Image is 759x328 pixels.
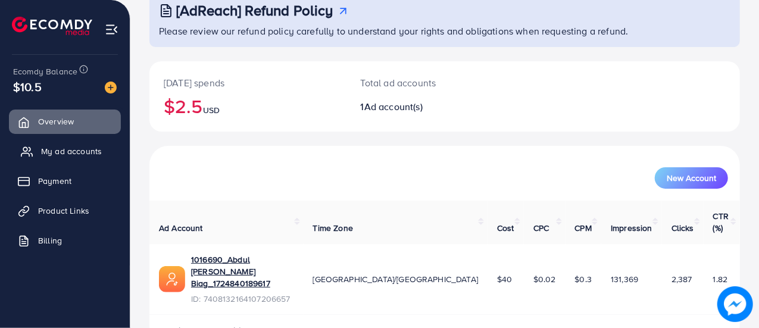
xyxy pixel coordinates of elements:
[105,23,118,36] img: menu
[667,174,716,182] span: New Account
[203,104,220,116] span: USD
[176,2,333,19] h3: [AdReach] Refund Policy
[13,65,77,77] span: Ecomdy Balance
[655,167,728,189] button: New Account
[9,229,121,252] a: Billing
[533,222,549,234] span: CPC
[575,273,592,285] span: $0.3
[38,115,74,127] span: Overview
[38,205,89,217] span: Product Links
[671,222,694,234] span: Clicks
[575,222,592,234] span: CPM
[364,100,423,113] span: Ad account(s)
[497,222,514,234] span: Cost
[611,273,638,285] span: 131,369
[159,24,733,38] p: Please review our refund policy carefully to understand your rights and obligations when requesti...
[38,175,71,187] span: Payment
[313,222,353,234] span: Time Zone
[9,110,121,133] a: Overview
[713,273,728,285] span: 1.82
[361,76,480,90] p: Total ad accounts
[191,293,294,305] span: ID: 7408132164107206657
[159,266,185,292] img: ic-ads-acc.e4c84228.svg
[191,254,294,290] a: 1016690_Abdul [PERSON_NAME] Biag_1724840189617
[105,82,117,93] img: image
[13,78,42,95] span: $10.5
[9,169,121,193] a: Payment
[38,235,62,246] span: Billing
[497,273,512,285] span: $40
[164,95,332,117] h2: $2.5
[159,222,203,234] span: Ad Account
[41,145,102,157] span: My ad accounts
[717,286,753,322] img: image
[713,210,729,234] span: CTR (%)
[9,199,121,223] a: Product Links
[9,139,121,163] a: My ad accounts
[12,17,92,35] img: logo
[671,273,692,285] span: 2,387
[533,273,556,285] span: $0.02
[611,222,652,234] span: Impression
[313,273,479,285] span: [GEOGRAPHIC_DATA]/[GEOGRAPHIC_DATA]
[361,101,480,113] h2: 1
[164,76,332,90] p: [DATE] spends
